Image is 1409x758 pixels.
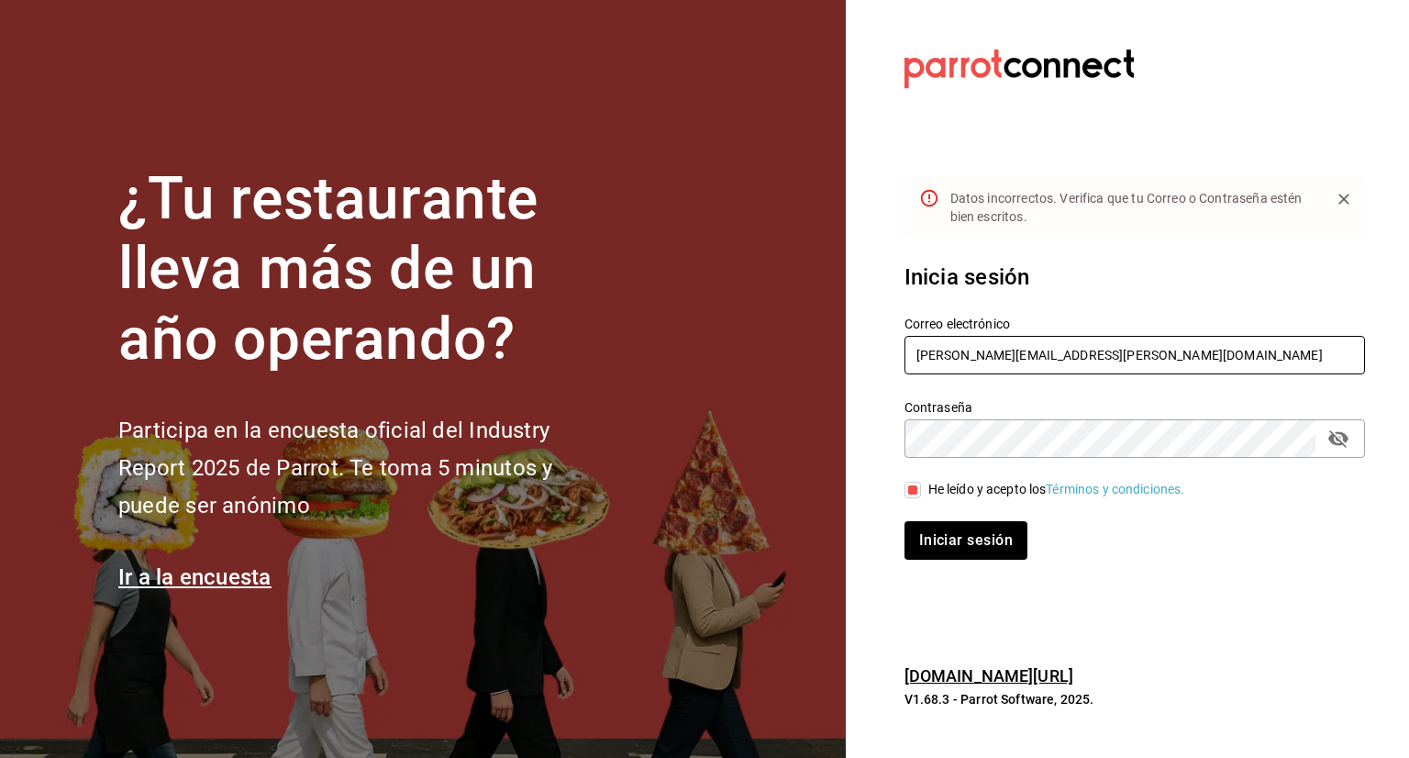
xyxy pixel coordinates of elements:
h1: ¿Tu restaurante lleva más de un año operando? [118,164,614,375]
div: Datos incorrectos. Verifica que tu Correo o Contraseña estén bien escritos. [950,182,1315,233]
label: Contraseña [904,400,1365,413]
a: Términos y condiciones. [1046,482,1184,496]
button: Iniciar sesión [904,521,1027,560]
label: Correo electrónico [904,317,1365,329]
button: passwordField [1323,423,1354,454]
a: [DOMAIN_NAME][URL] [904,666,1073,686]
h2: Participa en la encuesta oficial del Industry Report 2025 de Parrot. Te toma 5 minutos y puede se... [118,412,614,524]
h3: Inicia sesión [904,261,1365,294]
p: V1.68.3 - Parrot Software, 2025. [904,690,1365,708]
input: Ingresa tu correo electrónico [904,336,1365,374]
div: He leído y acepto los [928,480,1185,499]
button: Close [1330,185,1358,213]
a: Ir a la encuesta [118,564,272,590]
